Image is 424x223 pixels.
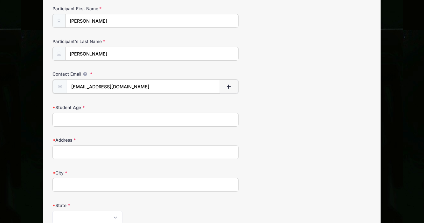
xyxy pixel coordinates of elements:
[52,104,159,111] label: Student Age
[65,47,239,61] input: Participant's Last Name
[52,71,159,77] label: Contact Email
[52,5,159,12] label: Participant First Name
[52,170,159,176] label: City
[52,38,159,45] label: Participant's Last Name
[52,202,159,209] label: State
[65,14,239,28] input: Participant First Name
[67,80,220,93] input: email@email.com
[52,137,159,143] label: Address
